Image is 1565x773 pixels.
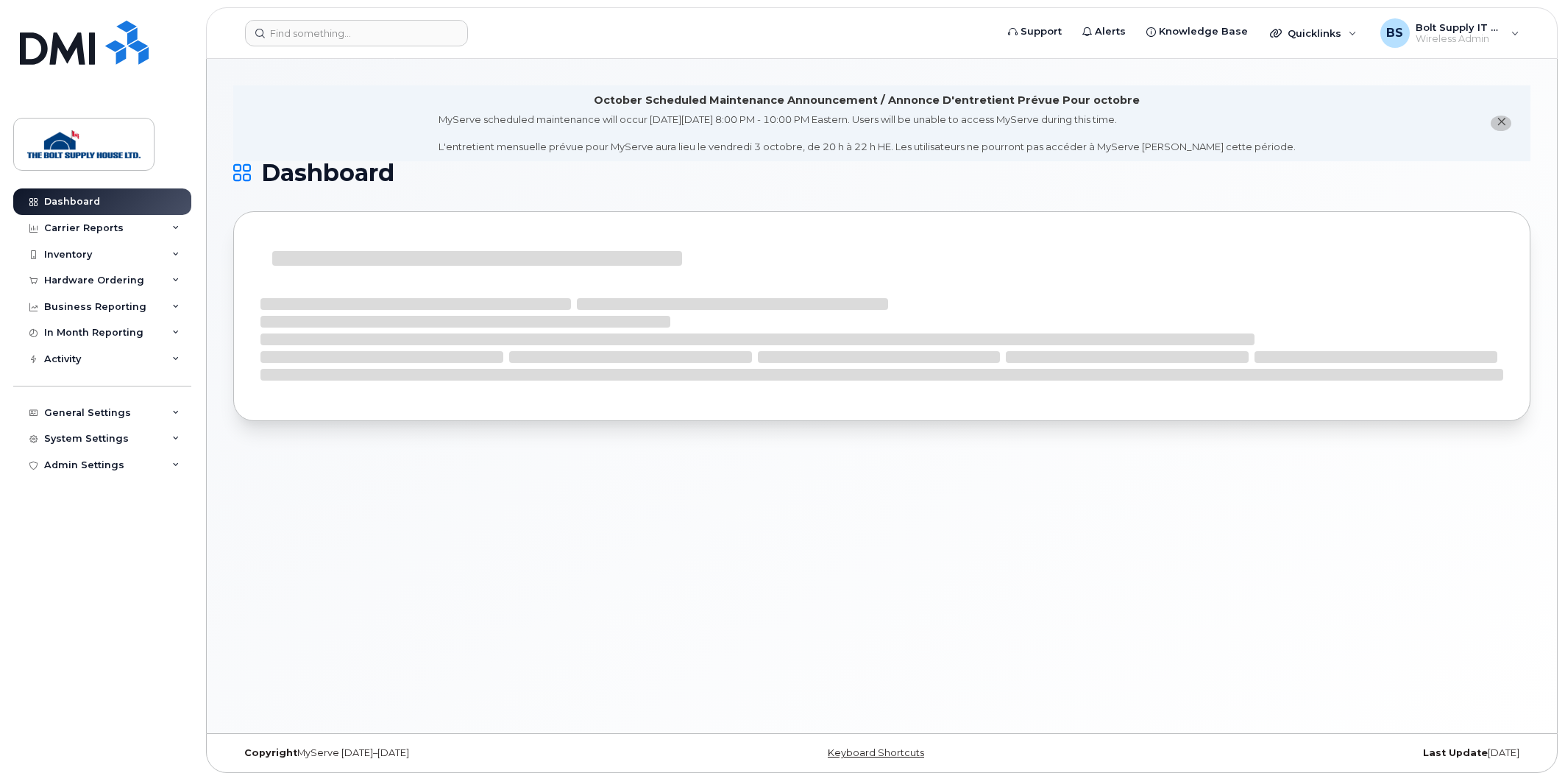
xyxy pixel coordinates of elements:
a: Keyboard Shortcuts [828,747,924,758]
strong: Copyright [244,747,297,758]
button: close notification [1491,116,1511,131]
div: MyServe scheduled maintenance will occur [DATE][DATE] 8:00 PM - 10:00 PM Eastern. Users will be u... [439,113,1296,154]
div: [DATE] [1098,747,1530,759]
strong: Last Update [1423,747,1488,758]
div: October Scheduled Maintenance Announcement / Annonce D'entretient Prévue Pour octobre [594,93,1140,108]
div: MyServe [DATE]–[DATE] [233,747,666,759]
span: Dashboard [261,162,394,184]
